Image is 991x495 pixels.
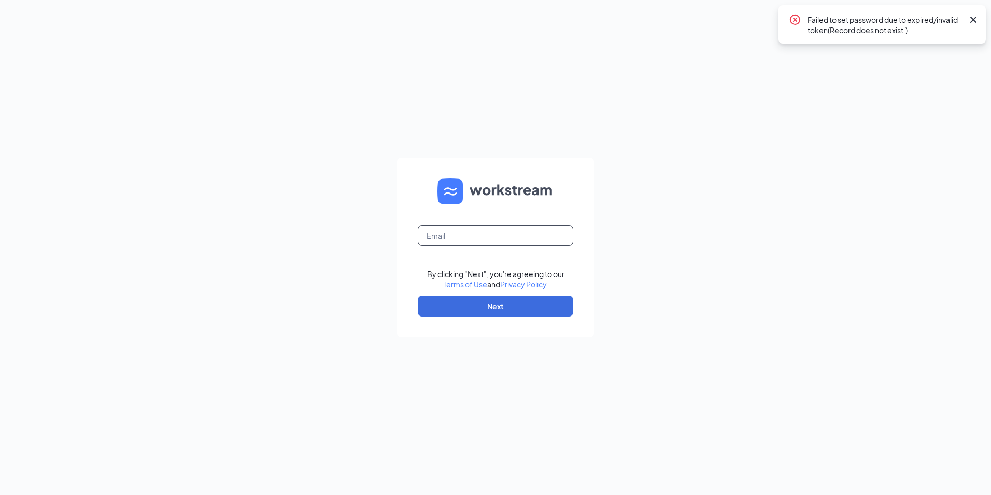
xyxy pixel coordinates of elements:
[789,13,801,26] svg: CrossCircle
[808,13,963,35] div: Failed to set password due to expired/invalid token(Record does not exist.)
[500,280,546,289] a: Privacy Policy
[418,225,573,246] input: Email
[443,280,487,289] a: Terms of Use
[437,178,554,204] img: WS logo and Workstream text
[967,13,980,26] svg: Cross
[427,269,564,290] div: By clicking "Next", you're agreeing to our and .
[418,296,573,317] button: Next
